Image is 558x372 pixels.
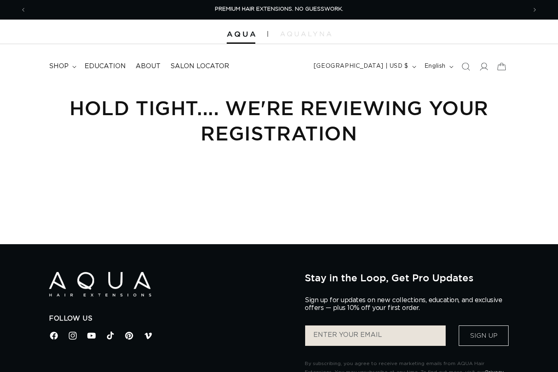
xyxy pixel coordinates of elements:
[49,62,69,71] span: shop
[49,272,151,297] img: Aqua Hair Extensions
[49,95,509,146] h1: Hold Tight.... we're reviewing your Registration
[305,296,509,312] p: Sign up for updates on new collections, education, and exclusive offers — plus 10% off your first...
[420,59,457,74] button: English
[49,314,292,323] h2: Follow Us
[309,59,420,74] button: [GEOGRAPHIC_DATA] | USD $
[424,62,446,71] span: English
[80,57,131,76] a: Education
[14,2,32,18] button: Previous announcement
[227,31,255,37] img: Aqua Hair Extensions
[526,2,544,18] button: Next announcement
[280,31,331,36] img: aqualyna.com
[170,62,229,71] span: Salon Locator
[44,57,80,76] summary: shop
[165,57,234,76] a: Salon Locator
[136,62,161,71] span: About
[305,272,509,283] h2: Stay in the Loop, Get Pro Updates
[305,325,446,346] input: ENTER YOUR EMAIL
[215,7,343,12] span: PREMIUM HAIR EXTENSIONS. NO GUESSWORK.
[131,57,165,76] a: About
[314,62,408,71] span: [GEOGRAPHIC_DATA] | USD $
[85,62,126,71] span: Education
[459,325,509,346] button: Sign Up
[457,58,475,76] summary: Search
